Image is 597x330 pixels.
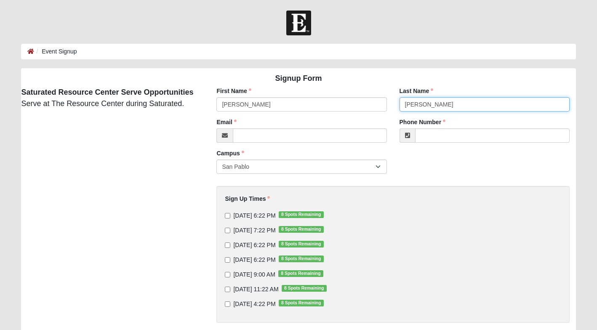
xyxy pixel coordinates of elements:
span: 8 Spots Remaining [279,300,324,306]
h4: Signup Form [21,74,576,83]
label: Phone Number [400,118,446,126]
span: [DATE] 6:22 PM [233,256,275,263]
span: 8 Spots Remaining [279,255,324,262]
div: Serve at The Resource Center during Saturated. [15,87,204,109]
input: [DATE] 11:22 AM8 Spots Remaining [225,287,230,292]
strong: Saturated Resource Center Serve Opportunities [21,88,193,96]
input: [DATE] 6:22 PM8 Spots Remaining [225,213,230,218]
span: 8 Spots Remaining [279,211,324,218]
span: [DATE] 11:22 AM [233,286,278,293]
label: Campus [216,149,244,157]
img: Church of Eleven22 Logo [286,11,311,35]
span: 8 Spots Remaining [282,285,327,292]
span: [DATE] 9:00 AM [233,271,275,278]
input: [DATE] 6:22 PM8 Spots Remaining [225,242,230,248]
input: [DATE] 6:22 PM8 Spots Remaining [225,257,230,263]
label: First Name [216,87,251,95]
input: [DATE] 9:00 AM8 Spots Remaining [225,272,230,277]
span: 8 Spots Remaining [279,226,324,233]
input: [DATE] 4:22 PM8 Spots Remaining [225,301,230,307]
span: 8 Spots Remaining [278,270,323,277]
label: Email [216,118,236,126]
span: 8 Spots Remaining [279,241,324,247]
span: [DATE] 6:22 PM [233,212,275,219]
span: [DATE] 4:22 PM [233,301,275,307]
label: Sign Up Times [225,194,270,203]
input: [DATE] 7:22 PM8 Spots Remaining [225,228,230,233]
span: [DATE] 7:22 PM [233,227,275,234]
span: [DATE] 6:22 PM [233,242,275,248]
label: Last Name [400,87,434,95]
li: Event Signup [34,47,77,56]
